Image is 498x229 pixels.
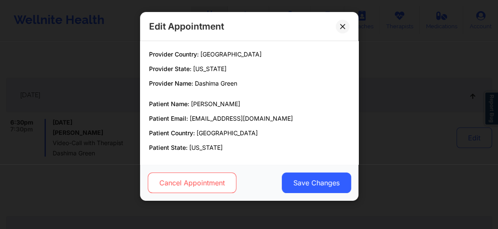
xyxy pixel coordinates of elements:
[149,50,349,59] p: Provider Country:
[191,100,240,107] span: [PERSON_NAME]
[149,114,349,123] p: Patient Email:
[149,100,349,108] p: Patient Name:
[149,65,349,73] p: Provider State:
[147,172,236,193] button: Cancel Appointment
[149,79,349,88] p: Provider Name:
[281,172,351,193] button: Save Changes
[149,164,349,172] p: [DATE] 6:30pm
[149,143,349,152] p: Patient State:
[189,144,223,151] span: [US_STATE]
[200,51,262,58] span: [GEOGRAPHIC_DATA]
[149,129,349,137] p: Patient Country:
[149,21,224,32] h2: Edit Appointment
[190,115,293,122] span: [EMAIL_ADDRESS][DOMAIN_NAME]
[195,80,237,87] span: Dashima Green
[193,65,227,72] span: [US_STATE]
[197,129,258,137] span: [GEOGRAPHIC_DATA]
